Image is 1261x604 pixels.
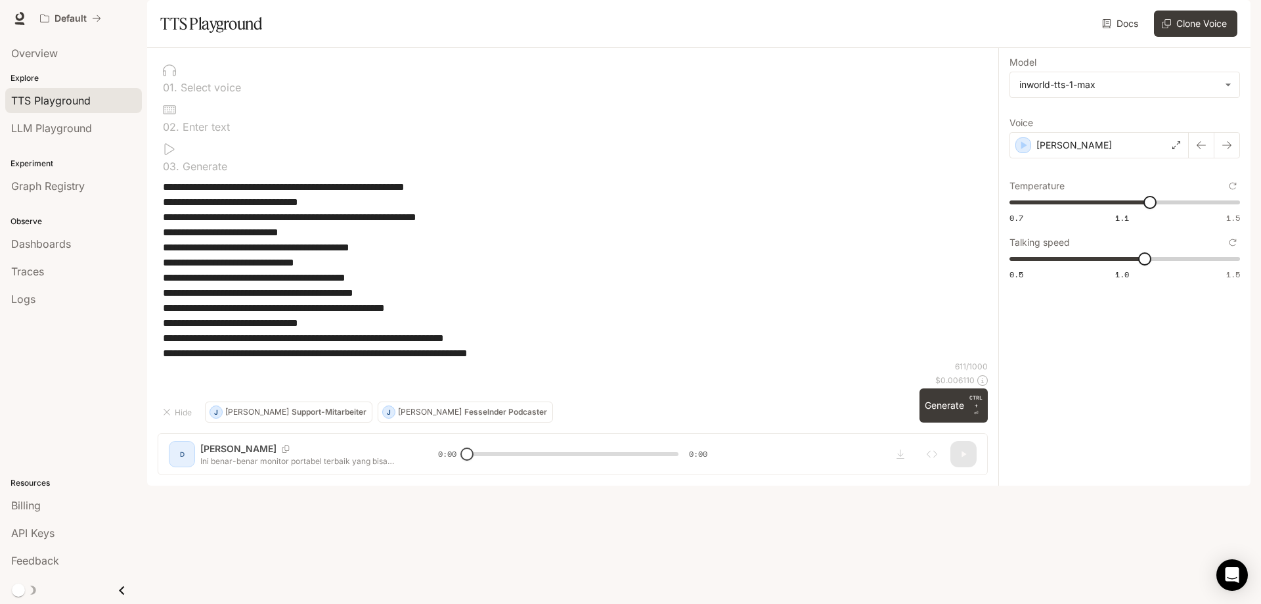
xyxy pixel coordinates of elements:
[464,408,547,416] p: Fesselnder Podcaster
[34,5,107,32] button: All workspaces
[1009,181,1065,191] p: Temperature
[225,408,289,416] p: [PERSON_NAME]
[163,122,179,132] p: 0 2 .
[1115,212,1129,223] span: 1.1
[205,402,372,423] button: J[PERSON_NAME]Support-Mitarbeiter
[179,161,227,172] p: Generate
[179,122,230,132] p: Enter text
[955,361,988,372] p: 611 / 1000
[1009,238,1070,247] p: Talking speed
[158,402,200,423] button: Hide
[378,402,553,423] button: J[PERSON_NAME]Fesselnder Podcaster
[1009,269,1023,280] span: 0.5
[163,82,177,93] p: 0 1 .
[1154,11,1237,37] button: Clone Voice
[935,375,975,386] p: $ 0.006110
[210,402,222,423] div: J
[1036,139,1112,152] p: [PERSON_NAME]
[383,402,395,423] div: J
[919,388,988,423] button: GenerateCTRL +⏎
[163,161,179,172] p: 0 3 .
[177,82,241,93] p: Select voice
[1009,58,1036,67] p: Model
[1019,78,1218,91] div: inworld-tts-1-max
[1009,212,1023,223] span: 0.7
[969,394,983,409] p: CTRL +
[1216,559,1248,591] div: Open Intercom Messenger
[1099,11,1143,37] a: Docs
[969,394,983,417] p: ⏎
[1226,269,1240,280] span: 1.5
[1010,72,1239,97] div: inworld-tts-1-max
[292,408,366,416] p: Support-Mitarbeiter
[1226,235,1240,250] button: Reset to default
[55,13,87,24] p: Default
[160,11,262,37] h1: TTS Playground
[398,408,462,416] p: [PERSON_NAME]
[1115,269,1129,280] span: 1.0
[1226,179,1240,193] button: Reset to default
[1009,118,1033,128] p: Voice
[1226,212,1240,223] span: 1.5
